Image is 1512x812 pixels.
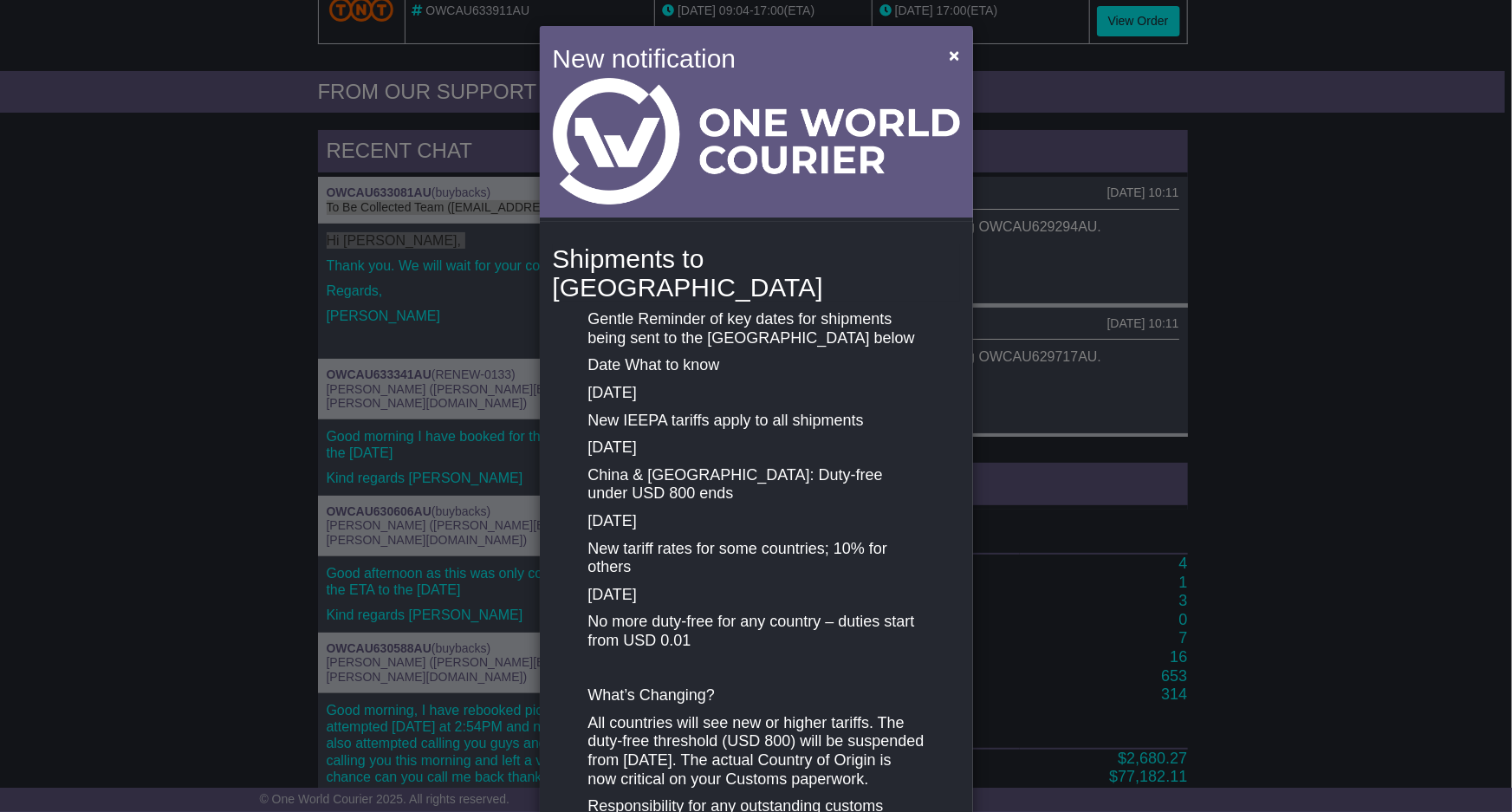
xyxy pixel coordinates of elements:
[587,540,924,577] p: New tariff rates for some countries; 10% for others
[587,686,924,705] p: What’s Changing?
[587,613,924,650] p: No more duty-free for any country – duties start from USD 0.01
[587,412,924,431] p: New IEEPA tariffs apply to all shipments
[553,39,925,78] h4: New notification
[587,512,924,531] p: [DATE]
[949,45,959,65] span: ×
[940,37,968,73] button: Close
[553,244,960,302] h4: Shipments to [GEOGRAPHIC_DATA]
[587,438,924,458] p: [DATE]
[587,384,924,403] p: [DATE]
[587,466,924,503] p: China & [GEOGRAPHIC_DATA]: Duty-free under USD 800 ends
[587,714,924,789] p: All countries will see new or higher tariffs. The duty-free threshold (USD 800) will be suspended...
[587,310,924,348] p: Gentle Reminder of key dates for shipments being sent to the [GEOGRAPHIC_DATA] below
[587,356,924,375] p: Date What to know
[587,586,924,605] p: [DATE]
[553,78,960,205] img: Light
